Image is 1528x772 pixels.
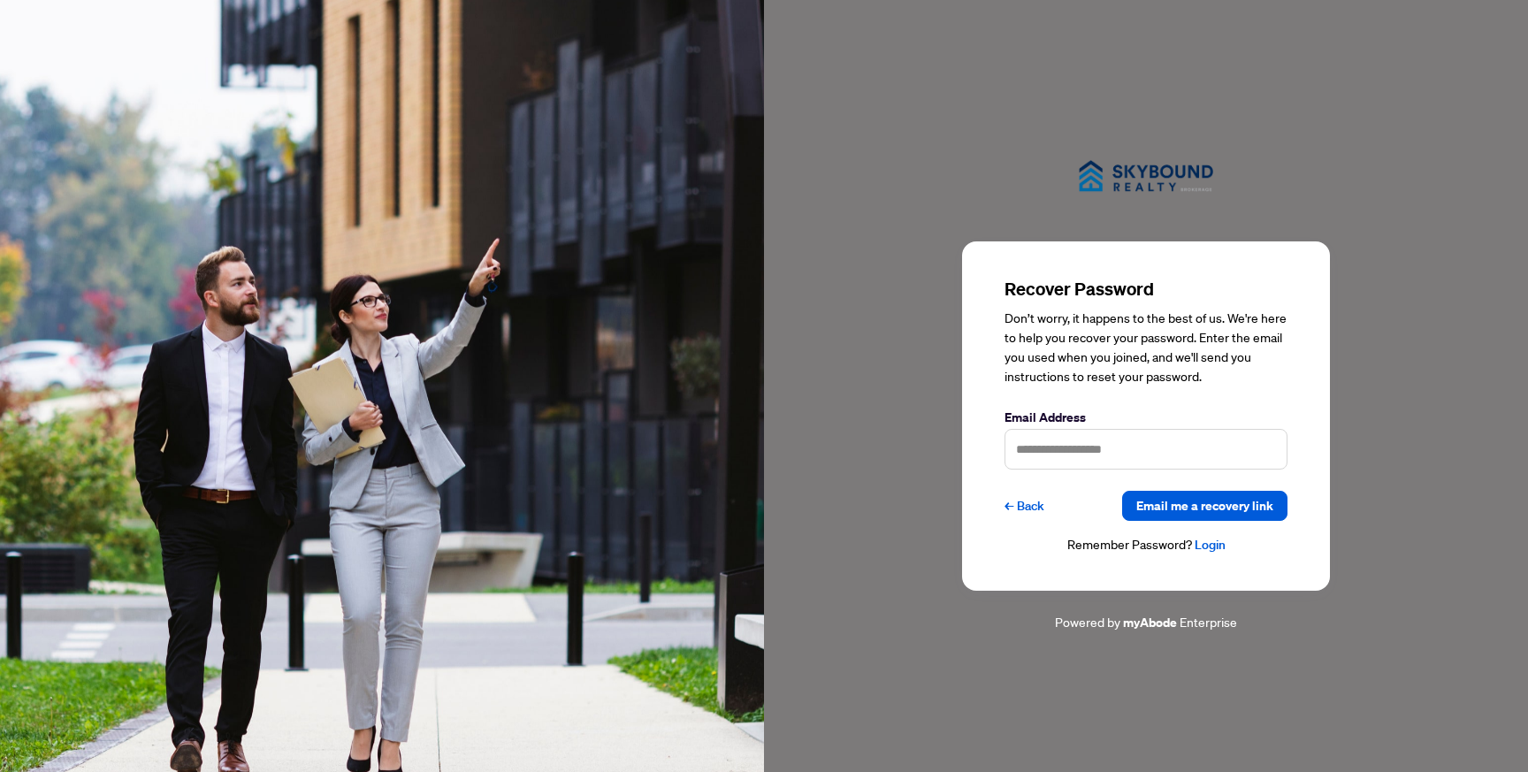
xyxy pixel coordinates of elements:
[1005,491,1044,521] a: ←Back
[1123,613,1177,632] a: myAbode
[1005,309,1287,386] div: Don’t worry, it happens to the best of us. We're here to help you recover your password. Enter th...
[1005,496,1013,516] span: ←
[1058,140,1234,213] img: ma-logo
[1005,277,1287,302] h3: Recover Password
[1180,614,1237,630] span: Enterprise
[1005,408,1287,427] label: Email Address
[1005,535,1287,555] div: Remember Password?
[1136,492,1273,520] span: Email me a recovery link
[1055,614,1120,630] span: Powered by
[1195,537,1226,553] a: Login
[1122,491,1287,521] button: Email me a recovery link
